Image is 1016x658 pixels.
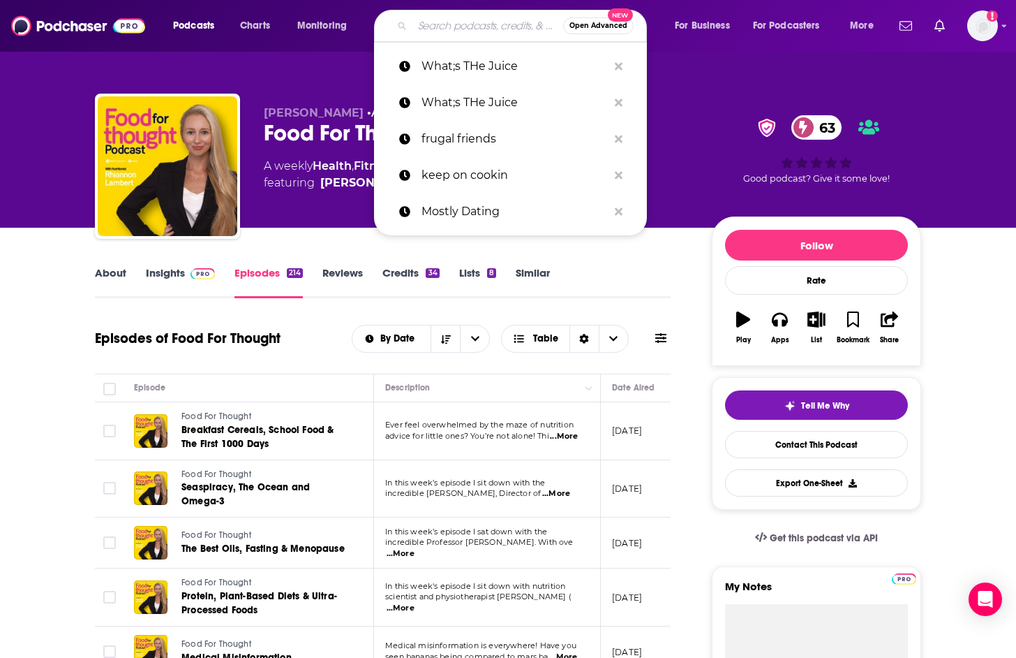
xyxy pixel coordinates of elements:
[297,16,347,36] span: Monitoring
[322,266,363,298] a: Reviews
[181,590,349,617] a: Protein, Plant-Based Diets & Ultra-Processed Foods
[421,121,608,157] p: frugal friends
[421,85,608,121] p: What;s THe Juice
[385,581,565,591] span: In this week's episode I sit down with nutrition
[563,17,634,34] button: Open AdvancedNew
[181,469,349,481] a: Food For Thought
[231,15,278,37] a: Charts
[173,16,214,36] span: Podcasts
[550,431,578,442] span: ...More
[374,48,647,85] a: What;s THe Juice
[969,583,1002,616] div: Open Intercom Messenger
[837,336,869,344] div: Bookmark
[313,159,352,173] a: Health
[181,529,348,542] a: Food For Thought
[835,302,871,353] button: Bookmark
[387,10,660,42] div: Search podcasts, credits, & more...
[181,639,251,649] span: Food For Thought
[894,14,918,38] a: Show notifications dropdown
[892,571,916,585] a: Pro website
[287,15,365,37] button: open menu
[103,645,116,658] span: Toggle select row
[287,268,303,278] div: 214
[103,536,116,549] span: Toggle select row
[181,424,334,450] span: Breakfast Cereals, School Food & The First 1000 Days
[761,302,798,353] button: Apps
[234,266,303,298] a: Episodes214
[103,591,116,604] span: Toggle select row
[181,481,310,507] span: Seaspiracy, The Ocean and Omega-3
[805,115,842,140] span: 63
[385,431,549,441] span: advice for little ones? You’re not alone! Thi
[181,411,349,423] a: Food For Thought
[612,483,642,495] p: [DATE]
[421,48,608,85] p: What;s THe Juice
[146,266,215,298] a: InsightsPodchaser Pro
[850,16,874,36] span: More
[385,641,576,650] span: Medical misinformation is everywhere! Have you
[736,336,751,344] div: Play
[872,302,908,353] button: Share
[163,15,232,37] button: open menu
[98,96,237,236] img: Food For Thought
[134,379,165,396] div: Episode
[181,638,348,651] a: Food For Thought
[753,16,820,36] span: For Podcasters
[892,573,916,585] img: Podchaser Pro
[569,326,599,352] div: Sort Direction
[542,488,570,499] span: ...More
[744,521,889,555] a: Get this podcast via API
[791,115,842,140] a: 63
[533,334,558,344] span: Table
[501,325,629,353] button: Choose View
[770,532,878,544] span: Get this podcast via API
[675,16,730,36] span: For Business
[421,157,608,193] p: keep on cookin
[967,10,998,41] span: Logged in as sarahhallprinc
[744,15,840,37] button: open menu
[880,336,899,344] div: Share
[385,592,571,601] span: scientist and physiotherapist [PERSON_NAME] (
[264,106,364,119] span: [PERSON_NAME]
[181,577,349,590] a: Food For Thought
[181,411,251,421] span: Food For Thought
[11,13,145,39] a: Podchaser - Follow, Share and Rate Podcasts
[367,106,403,119] span: •
[612,646,642,658] p: [DATE]
[840,15,891,37] button: open menu
[743,173,890,184] span: Good podcast? Give it some love!
[771,336,789,344] div: Apps
[320,175,420,191] a: Rhiannon Lambert
[385,488,541,498] span: incredible [PERSON_NAME], Director of
[929,14,950,38] a: Show notifications dropdown
[374,85,647,121] a: What;s THe Juice
[987,10,998,22] svg: Add a profile image
[387,548,414,560] span: ...More
[95,330,281,347] h1: Episodes of Food For Thought
[380,334,419,344] span: By Date
[103,425,116,437] span: Toggle select row
[190,268,215,279] img: Podchaser Pro
[784,400,795,411] img: tell me why sparkle
[181,590,337,616] span: Protein, Plant-Based Diets & Ultra-Processed Foods
[581,380,597,397] button: Column Actions
[725,302,761,353] button: Play
[385,478,545,488] span: In this week’s episode I sit down with the
[387,603,414,614] span: ...More
[426,268,439,278] div: 34
[385,537,574,547] span: incredible Professor [PERSON_NAME]. With ove
[725,431,908,458] a: Contact This Podcast
[181,423,349,451] a: Breakfast Cereals, School Food & The First 1000 Days
[181,578,251,587] span: Food For Thought
[421,193,608,230] p: Mostly Dating
[352,334,431,344] button: open menu
[374,157,647,193] a: keep on cookin
[374,121,647,157] a: frugal friends
[665,15,747,37] button: open menu
[459,266,496,298] a: Lists8
[967,10,998,41] img: User Profile
[725,266,908,295] div: Rate
[103,482,116,495] span: Toggle select row
[725,390,908,420] button: tell me why sparkleTell Me Why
